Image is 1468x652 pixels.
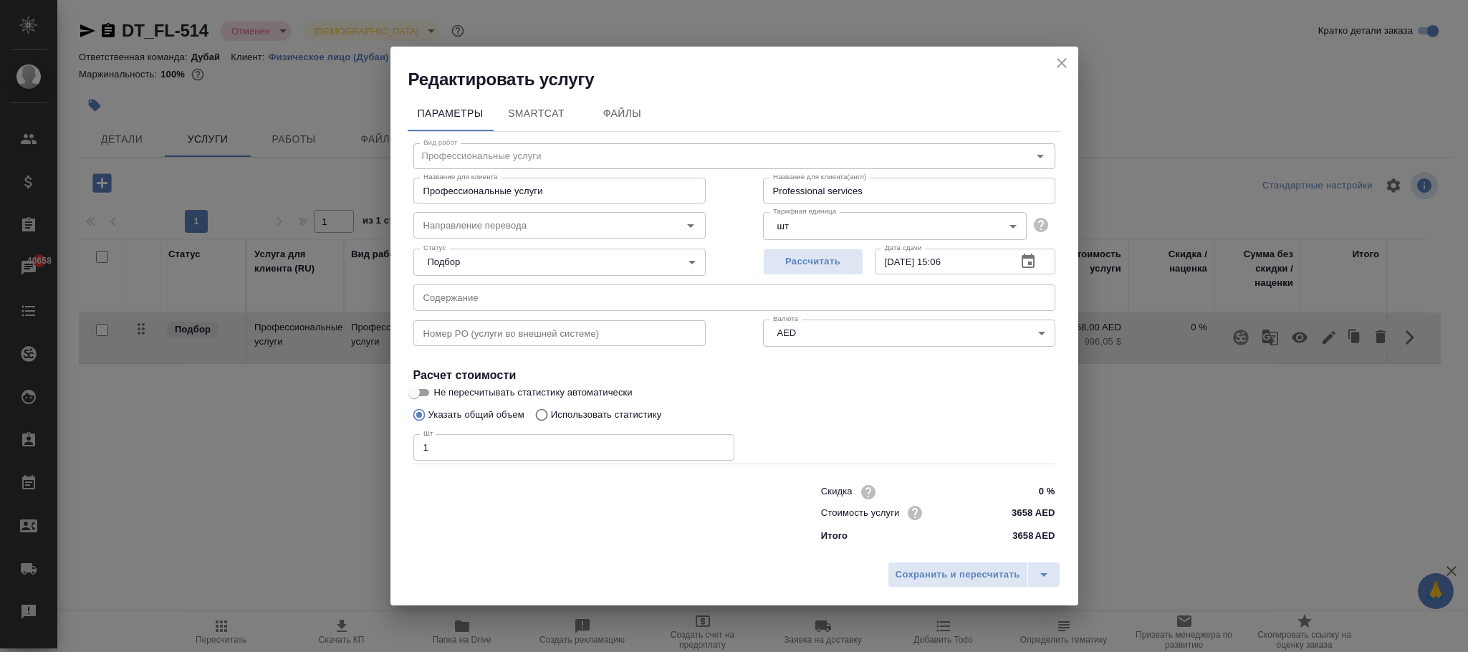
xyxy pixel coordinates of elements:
button: Рассчитать [763,249,863,275]
div: Подбор [413,249,706,276]
h4: Расчет стоимости [413,367,1055,384]
p: Итого [821,529,848,543]
span: Параметры [416,105,485,123]
button: AED [773,327,801,339]
p: Использовать статистику [551,408,662,422]
button: Open [681,216,701,236]
div: split button [888,562,1060,588]
div: шт [763,212,1027,239]
p: Скидка [821,484,853,499]
p: Стоимость услуги [821,506,900,520]
span: Сохранить и пересчитать [896,567,1020,583]
button: шт [773,220,793,232]
button: Подбор [423,256,465,268]
input: ✎ Введи что-нибудь [1001,481,1055,502]
h2: Редактировать услугу [408,68,1078,91]
span: Не пересчитывать статистику автоматически [434,385,633,400]
button: close [1051,52,1073,74]
p: AED [1035,529,1055,543]
span: Файлы [588,105,657,123]
p: Указать общий объем [428,408,524,422]
span: SmartCat [502,105,571,123]
div: AED [763,320,1055,347]
p: 3658 [1012,529,1033,543]
button: Сохранить и пересчитать [888,562,1028,588]
span: Рассчитать [771,254,855,270]
input: ✎ Введи что-нибудь [1001,502,1055,523]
